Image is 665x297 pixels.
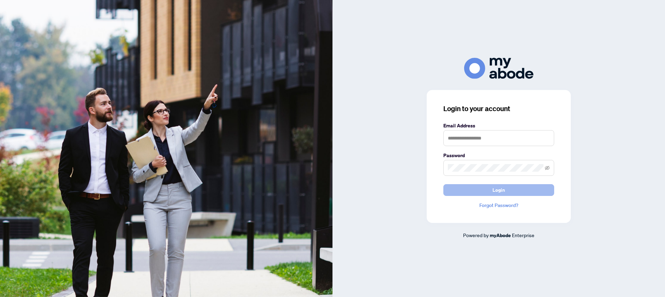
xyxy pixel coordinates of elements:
[463,232,489,238] span: Powered by
[443,201,554,209] a: Forgot Password?
[545,165,550,170] span: eye-invisible
[443,152,554,159] label: Password
[443,122,554,129] label: Email Address
[512,232,534,238] span: Enterprise
[493,184,505,196] span: Login
[464,58,533,79] img: ma-logo
[443,104,554,114] h3: Login to your account
[490,232,511,239] a: myAbode
[443,184,554,196] button: Login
